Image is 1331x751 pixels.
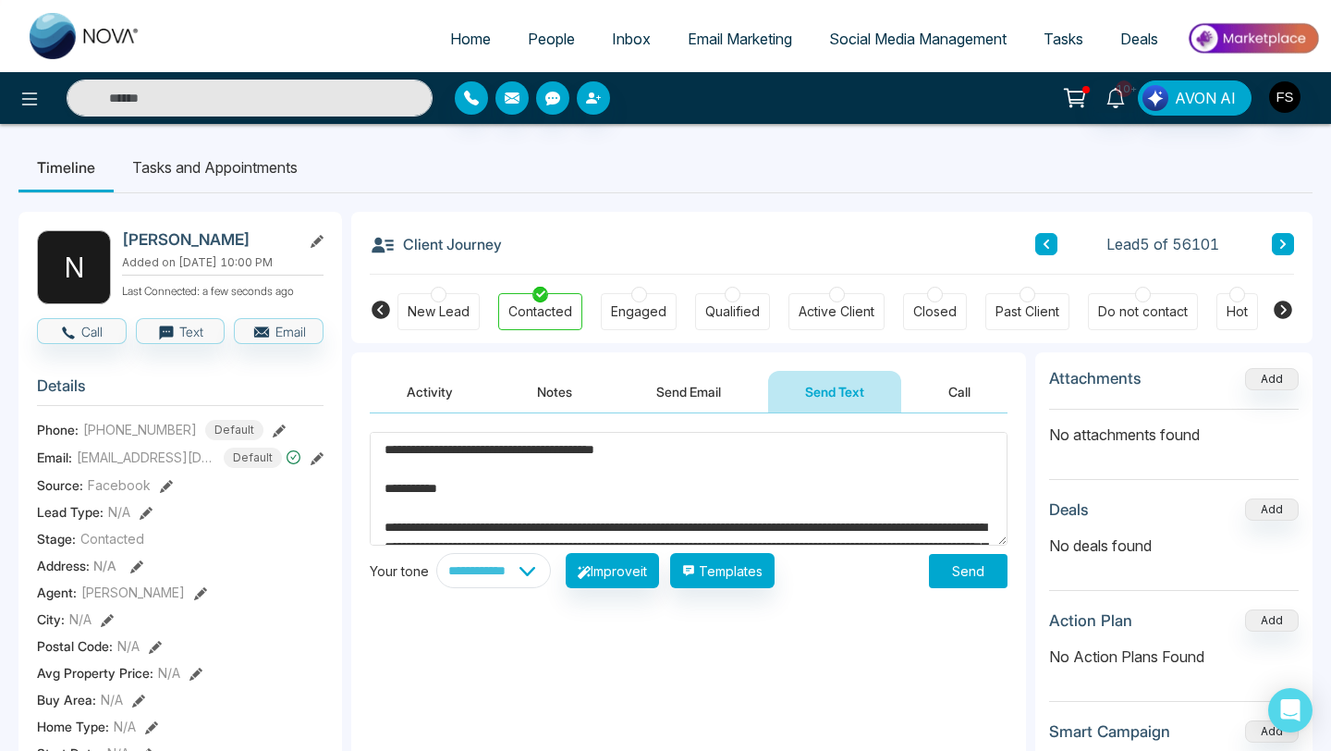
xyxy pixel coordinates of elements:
[799,302,874,321] div: Active Client
[370,230,502,258] h3: Client Journey
[811,21,1025,56] a: Social Media Management
[509,21,593,56] a: People
[81,583,185,602] span: [PERSON_NAME]
[1102,21,1177,56] a: Deals
[37,318,127,344] button: Call
[913,302,957,321] div: Closed
[158,663,180,683] span: N/A
[114,717,136,736] span: N/A
[995,302,1059,321] div: Past Client
[528,30,575,48] span: People
[450,30,491,48] span: Home
[1268,688,1313,733] div: Open Intercom Messenger
[611,302,666,321] div: Engaged
[37,420,79,439] span: Phone:
[1049,646,1299,668] p: No Action Plans Found
[69,609,92,629] span: N/A
[1245,370,1299,386] span: Add
[88,475,151,495] span: Facebook
[593,21,669,56] a: Inbox
[1142,85,1168,111] img: Lead Flow
[37,636,113,656] span: Postal Code :
[432,21,509,56] a: Home
[37,717,109,736] span: Home Type :
[37,529,76,548] span: Stage:
[93,558,116,573] span: N/A
[1245,720,1299,743] button: Add
[37,609,65,629] span: City :
[500,371,609,412] button: Notes
[619,371,758,412] button: Send Email
[1049,410,1299,446] p: No attachments found
[122,254,324,271] p: Added on [DATE] 10:00 PM
[224,448,282,468] span: Default
[688,30,792,48] span: Email Marketing
[508,302,572,321] div: Contacted
[37,448,72,467] span: Email:
[122,230,294,249] h2: [PERSON_NAME]
[566,553,659,588] button: Improveit
[670,553,775,588] button: Templates
[37,556,116,575] span: Address:
[77,448,215,467] span: [EMAIL_ADDRESS][DOMAIN_NAME]
[122,279,324,300] p: Last Connected: a few seconds ago
[1098,302,1188,321] div: Do not contact
[37,502,104,522] span: Lead Type:
[117,636,140,656] span: N/A
[612,30,651,48] span: Inbox
[669,21,811,56] a: Email Marketing
[911,371,1007,412] button: Call
[1186,18,1320,59] img: Market-place.gif
[929,554,1007,588] button: Send
[234,318,324,344] button: Email
[1245,499,1299,521] button: Add
[80,529,144,548] span: Contacted
[37,475,83,495] span: Source:
[370,371,490,412] button: Activity
[18,142,114,192] li: Timeline
[1116,80,1132,97] span: 10+
[1120,30,1158,48] span: Deals
[37,663,153,683] span: Avg Property Price :
[136,318,226,344] button: Text
[1245,368,1299,390] button: Add
[1227,302,1248,321] div: Hot
[37,690,96,709] span: Buy Area :
[83,420,197,439] span: [PHONE_NUMBER]
[30,13,140,59] img: Nova CRM Logo
[1049,369,1142,388] h3: Attachments
[37,376,324,405] h3: Details
[1269,81,1300,113] img: User Avatar
[101,690,123,709] span: N/A
[1025,21,1102,56] a: Tasks
[1245,609,1299,632] button: Add
[1175,87,1236,109] span: AVON AI
[1138,80,1252,116] button: AVON AI
[370,561,436,581] div: Your tone
[108,502,130,522] span: N/A
[1049,722,1170,741] h3: Smart Campaign
[768,371,901,412] button: Send Text
[1049,535,1299,557] p: No deals found
[829,30,1007,48] span: Social Media Management
[408,302,470,321] div: New Lead
[37,583,77,602] span: Agent:
[205,420,263,440] span: Default
[1106,233,1219,255] span: Lead 5 of 56101
[1049,611,1132,630] h3: Action Plan
[705,302,760,321] div: Qualified
[1093,80,1138,113] a: 10+
[37,230,111,304] div: N
[1044,30,1083,48] span: Tasks
[114,142,316,192] li: Tasks and Appointments
[1049,500,1089,519] h3: Deals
